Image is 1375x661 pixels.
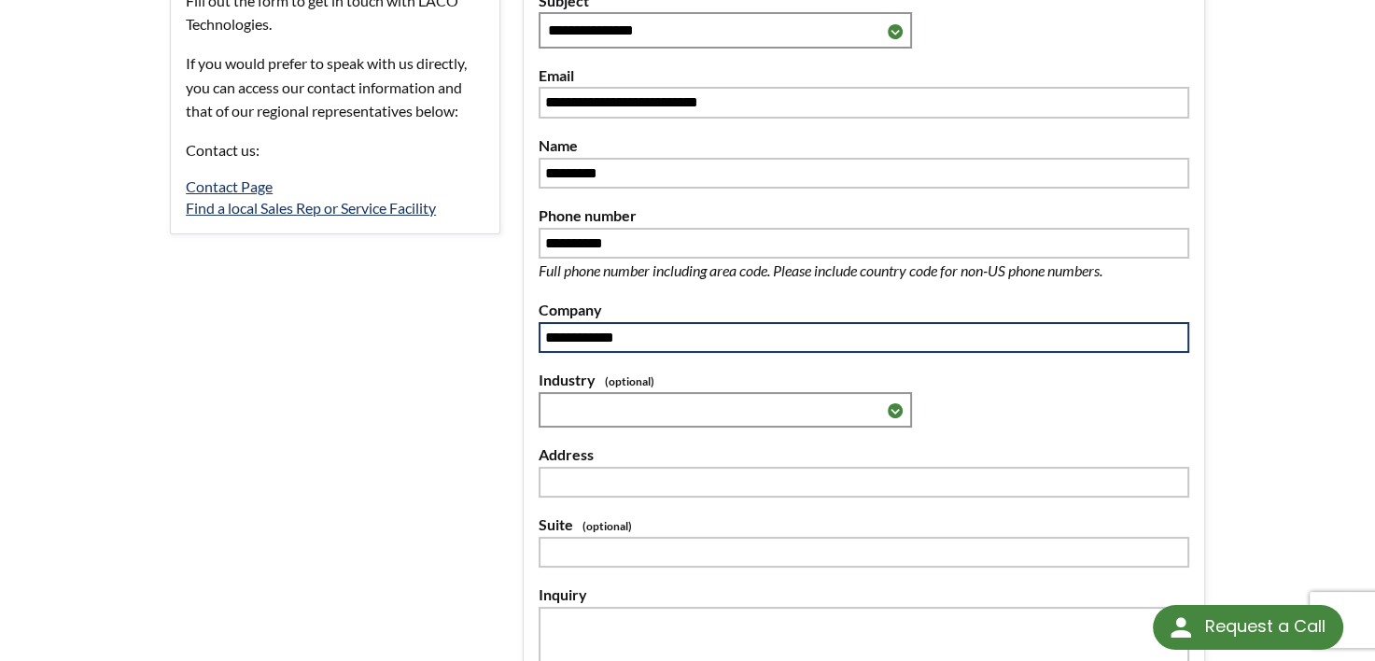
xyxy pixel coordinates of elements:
[539,513,1189,537] label: Suite
[186,177,273,195] a: Contact Page
[186,51,484,123] p: If you would prefer to speak with us directly, you can access our contact information and that of...
[539,204,1189,228] label: Phone number
[186,138,484,162] p: Contact us:
[539,63,1189,88] label: Email
[1153,605,1343,650] div: Request a Call
[539,298,1189,322] label: Company
[539,134,1189,158] label: Name
[1204,605,1325,648] div: Request a Call
[539,583,1189,607] label: Inquiry
[186,199,436,217] a: Find a local Sales Rep or Service Facility
[539,443,1189,467] label: Address
[539,368,1189,392] label: Industry
[539,259,1164,283] p: Full phone number including area code. Please include country code for non-US phone numbers.
[1166,612,1196,642] img: round button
